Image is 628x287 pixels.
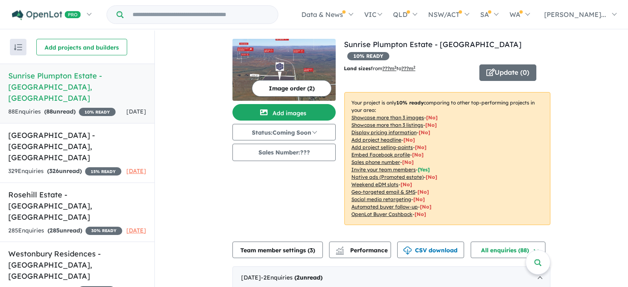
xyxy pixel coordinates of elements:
[8,226,122,236] div: 285 Enquir ies
[418,166,430,173] span: [ Yes ]
[49,167,59,175] span: 326
[261,274,322,281] span: - 2 Enquir ies
[252,80,332,97] button: Image order (2)
[403,247,412,255] img: download icon
[310,247,313,254] span: 3
[419,129,430,135] span: [ No ]
[344,64,473,73] p: from
[425,122,437,128] span: [ No ]
[79,108,116,116] span: 10 % READY
[417,189,429,195] span: [No]
[232,242,323,258] button: Team member settings (3)
[401,65,415,71] u: ???m
[351,174,424,180] u: Native ads (Promoted estate)
[126,108,146,115] span: [DATE]
[337,247,388,254] span: Performance
[351,144,413,150] u: Add project selling-points
[8,248,146,282] h5: Westonbury Residences - [GEOGRAPHIC_DATA] , [GEOGRAPHIC_DATA]
[544,10,606,19] span: [PERSON_NAME]...
[351,129,417,135] u: Display pricing information
[351,122,423,128] u: Showcase more than 3 listings
[351,211,412,217] u: OpenLot Buyer Cashback
[415,211,426,217] span: [No]
[382,65,396,71] u: ??? m
[426,174,437,180] span: [No]
[351,166,416,173] u: Invite your team members
[403,137,415,143] span: [ No ]
[46,108,53,115] span: 88
[344,92,550,225] p: Your project is only comparing to other top-performing projects in your area: - - - - - - - - - -...
[47,227,82,234] strong: ( unread)
[232,144,336,161] button: Sales Number:???
[126,167,146,175] span: [DATE]
[8,130,146,163] h5: [GEOGRAPHIC_DATA] - [GEOGRAPHIC_DATA] , [GEOGRAPHIC_DATA]
[347,52,389,60] span: 10 % READY
[413,65,415,69] sup: 2
[351,152,410,158] u: Embed Facebook profile
[329,242,391,258] button: Performance
[415,144,427,150] span: [ No ]
[8,166,121,176] div: 329 Enquir ies
[232,124,336,140] button: Status:Coming Soon
[397,242,464,258] button: CSV download
[232,39,336,101] img: Sunrise Plumpton Estate - Deanside
[351,204,418,210] u: Automated buyer follow-up
[344,40,521,49] a: Sunrise Plumpton Estate - [GEOGRAPHIC_DATA]
[351,181,398,187] u: Weekend eDM slots
[125,6,276,24] input: Try estate name, suburb, builder or developer
[296,274,300,281] span: 2
[47,167,82,175] strong: ( unread)
[471,242,545,258] button: All enquiries (88)
[126,227,146,234] span: [DATE]
[400,181,412,187] span: [No]
[396,100,424,106] b: 10 % ready
[8,70,146,104] h5: Sunrise Plumpton Estate - [GEOGRAPHIC_DATA] , [GEOGRAPHIC_DATA]
[8,107,116,117] div: 88 Enquir ies
[344,65,371,71] b: Land sizes
[44,108,76,115] strong: ( unread)
[394,65,396,69] sup: 2
[412,152,424,158] span: [ No ]
[426,114,438,121] span: [ No ]
[336,249,344,254] img: bar-chart.svg
[351,137,401,143] u: Add project headline
[351,189,415,195] u: Geo-targeted email & SMS
[85,167,121,176] span: 15 % READY
[351,114,424,121] u: Showcase more than 3 images
[14,44,22,50] img: sort.svg
[413,196,425,202] span: [No]
[351,159,400,165] u: Sales phone number
[336,247,344,251] img: line-chart.svg
[12,10,81,20] img: Openlot PRO Logo White
[479,64,536,81] button: Update (0)
[85,227,122,235] span: 30 % READY
[36,39,127,55] button: Add projects and builders
[232,104,336,121] button: Add images
[50,227,59,234] span: 285
[402,159,414,165] span: [ No ]
[396,65,415,71] span: to
[351,196,411,202] u: Social media retargeting
[420,204,431,210] span: [No]
[8,189,146,223] h5: Rosehill Estate - [GEOGRAPHIC_DATA] , [GEOGRAPHIC_DATA]
[294,274,322,281] strong: ( unread)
